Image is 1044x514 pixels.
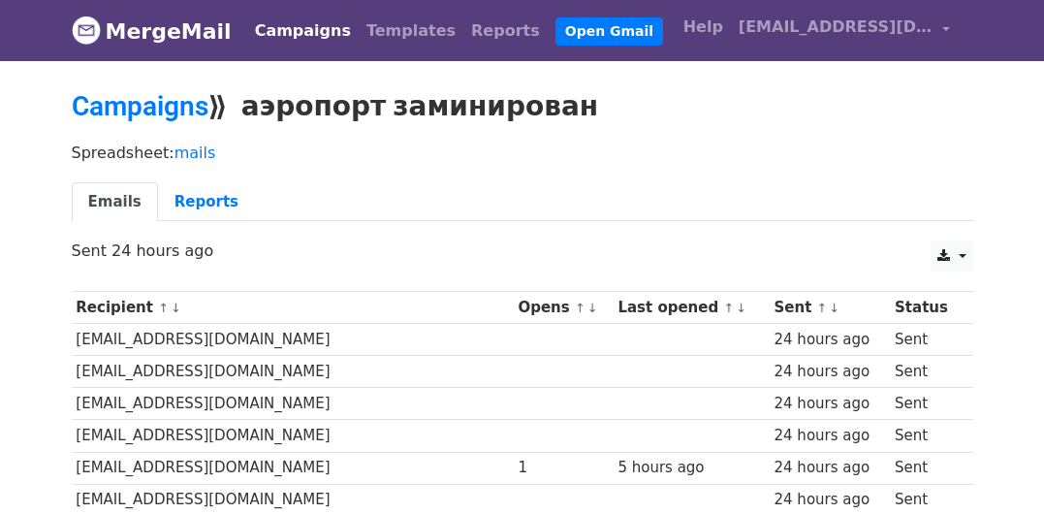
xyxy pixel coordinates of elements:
a: [EMAIL_ADDRESS][DOMAIN_NAME] [731,8,958,53]
td: Sent [890,420,962,452]
a: ↓ [829,301,839,315]
a: ↑ [817,301,828,315]
td: [EMAIL_ADDRESS][DOMAIN_NAME] [72,356,514,388]
img: MergeMail logo [72,16,101,45]
td: Sent [890,388,962,420]
h2: ⟫ аэропорт заминирован [72,90,973,123]
td: [EMAIL_ADDRESS][DOMAIN_NAME] [72,452,514,484]
td: [EMAIL_ADDRESS][DOMAIN_NAME] [72,420,514,452]
div: 24 hours ago [775,329,886,351]
p: Spreadsheet: [72,143,973,163]
p: Sent 24 hours ago [72,241,973,261]
div: 24 hours ago [775,393,886,415]
a: MergeMail [72,11,232,51]
a: Reports [463,12,548,50]
a: Reports [158,182,255,222]
a: Campaigns [72,90,208,122]
div: 24 hours ago [775,489,886,511]
a: Templates [359,12,463,50]
a: ↓ [171,301,181,315]
a: Emails [72,182,158,222]
a: ↑ [723,301,734,315]
a: Campaigns [247,12,359,50]
td: Sent [890,324,962,356]
th: Sent [770,292,891,324]
div: 24 hours ago [775,361,886,383]
div: 5 hours ago [617,457,765,479]
div: 24 hours ago [775,457,886,479]
td: Sent [890,452,962,484]
div: 1 [518,457,608,479]
a: ↑ [158,301,169,315]
th: Recipient [72,292,514,324]
td: Sent [890,356,962,388]
td: [EMAIL_ADDRESS][DOMAIN_NAME] [72,388,514,420]
div: 24 hours ago [775,425,886,447]
th: Last opened [614,292,770,324]
a: ↓ [736,301,746,315]
th: Status [890,292,962,324]
a: Help [676,8,731,47]
span: [EMAIL_ADDRESS][DOMAIN_NAME] [739,16,933,39]
a: ↓ [587,301,598,315]
a: ↑ [575,301,585,315]
a: mails [174,144,216,162]
a: Open Gmail [555,17,663,46]
th: Opens [514,292,614,324]
td: [EMAIL_ADDRESS][DOMAIN_NAME] [72,324,514,356]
